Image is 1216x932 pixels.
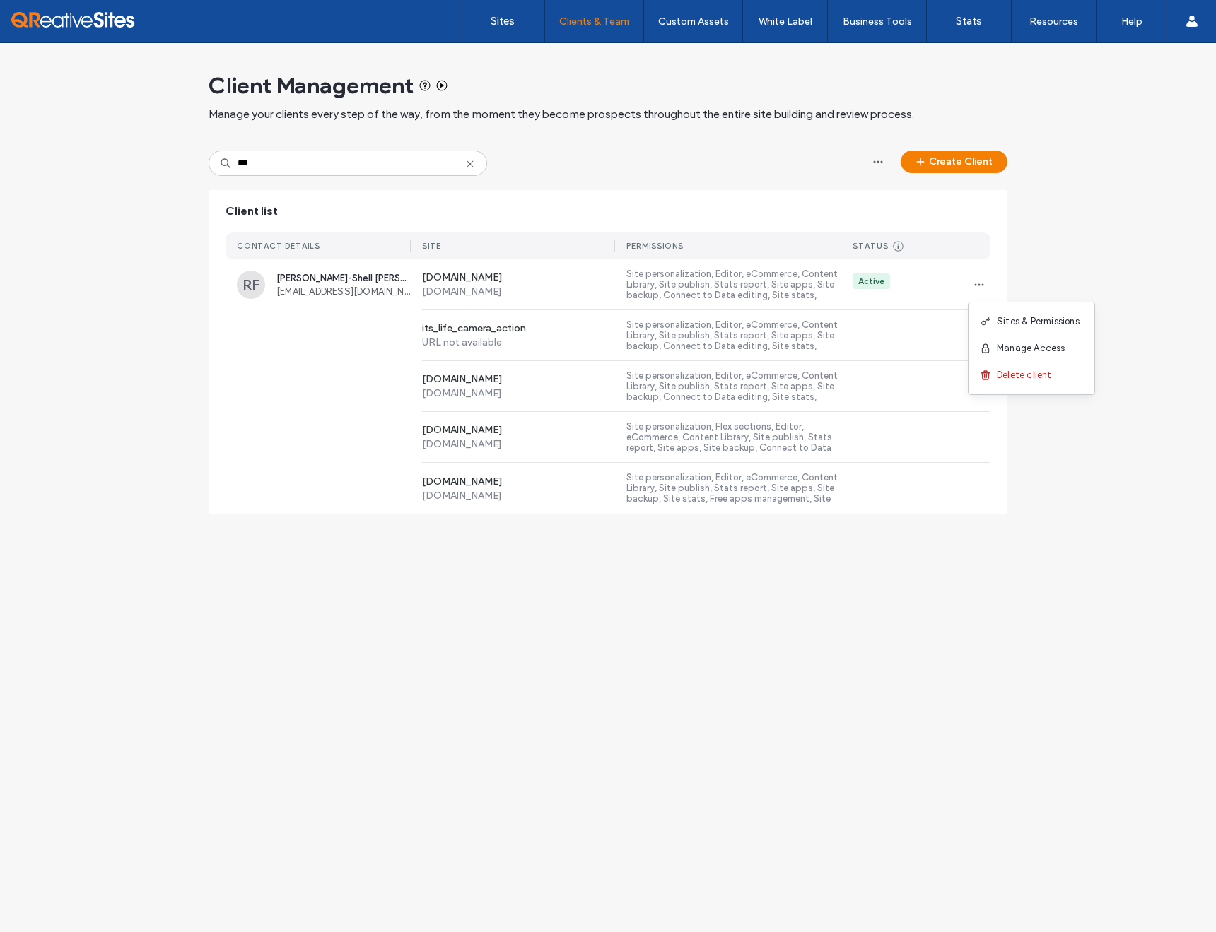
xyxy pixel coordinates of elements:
label: its_life_camera_action [422,322,616,336]
label: [DOMAIN_NAME] [422,387,616,399]
span: Help [33,10,62,23]
label: [DOMAIN_NAME] [422,373,616,387]
a: RF[PERSON_NAME]-Shell [PERSON_NAME][EMAIL_ADDRESS][DOMAIN_NAME][DOMAIN_NAME][DOMAIN_NAME]Site per... [226,259,990,514]
label: Business Tools [843,16,912,28]
span: Manage your clients every step of the way, from the moment they become prospects throughout the e... [209,107,914,122]
label: Site personalization, Editor, eCommerce, Content Library, Site publish, Stats report, Site apps, ... [626,269,841,301]
label: Site personalization, Editor, eCommerce, Content Library, Site publish, Stats report, Site apps, ... [626,370,841,403]
div: CONTACT DETAILS [237,241,320,251]
label: Stats [956,15,982,28]
label: [DOMAIN_NAME] [422,285,616,297]
div: SITE [422,241,441,251]
label: Resources [1029,16,1078,28]
button: Create Client [901,151,1007,173]
label: Sites [491,15,515,28]
span: [PERSON_NAME]-Shell [PERSON_NAME] [276,273,411,283]
span: Client list [226,203,278,219]
span: Delete client [997,368,1052,382]
label: [DOMAIN_NAME] [422,424,616,438]
label: [DOMAIN_NAME] [422,476,616,490]
label: [DOMAIN_NAME] [422,271,616,285]
label: [DOMAIN_NAME] [422,490,616,502]
label: Site personalization, Editor, eCommerce, Content Library, Site publish, Stats report, Site apps, ... [626,472,841,505]
label: Help [1121,16,1142,28]
span: [EMAIL_ADDRESS][DOMAIN_NAME] [276,286,411,297]
label: Site personalization, Flex sections, Editor, eCommerce, Content Library, Site publish, Stats repo... [626,421,841,454]
div: PERMISSIONS [626,241,684,251]
label: Site personalization, Editor, eCommerce, Content Library, Site publish, Stats report, Site apps, ... [626,319,841,352]
label: Clients & Team [559,16,629,28]
label: Custom Assets [658,16,729,28]
label: URL not available [422,336,616,348]
span: Client Management [209,71,414,100]
span: Manage Access [997,341,1065,355]
div: STATUS [853,241,889,251]
div: RF [237,271,265,299]
div: Active [858,275,884,288]
label: [DOMAIN_NAME] [422,438,616,450]
label: White Label [759,16,812,28]
span: Sites & Permissions [997,314,1080,329]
